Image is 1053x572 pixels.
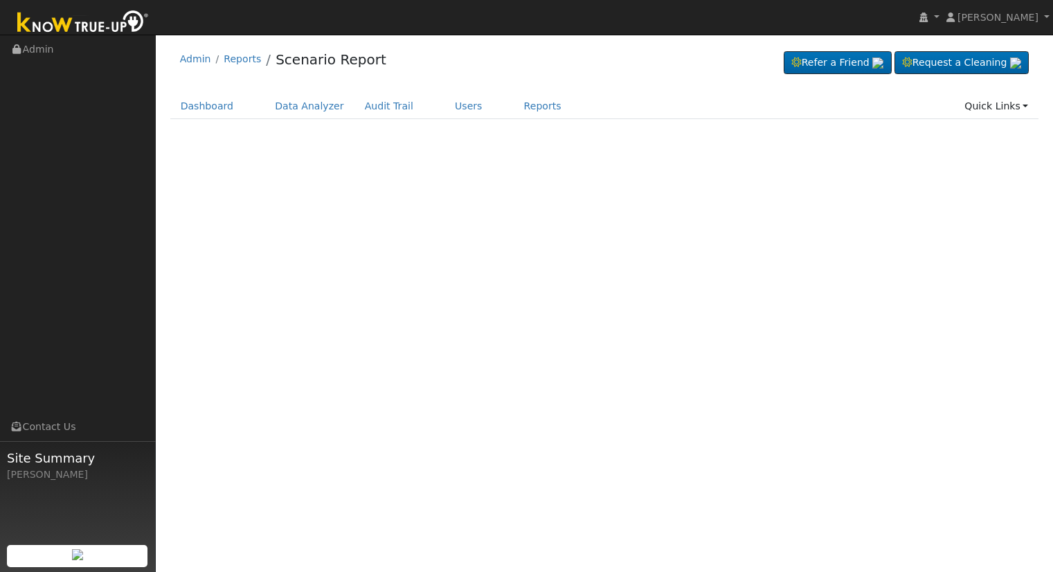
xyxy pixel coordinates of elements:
[180,53,211,64] a: Admin
[72,549,83,560] img: retrieve
[444,93,493,119] a: Users
[7,467,148,482] div: [PERSON_NAME]
[10,8,156,39] img: Know True-Up
[784,51,892,75] a: Refer a Friend
[354,93,424,119] a: Audit Trail
[276,51,386,68] a: Scenario Report
[170,93,244,119] a: Dashboard
[954,93,1038,119] a: Quick Links
[7,449,148,467] span: Site Summary
[264,93,354,119] a: Data Analyzer
[872,57,883,69] img: retrieve
[514,93,572,119] a: Reports
[1010,57,1021,69] img: retrieve
[894,51,1029,75] a: Request a Cleaning
[957,12,1038,23] span: [PERSON_NAME]
[224,53,261,64] a: Reports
